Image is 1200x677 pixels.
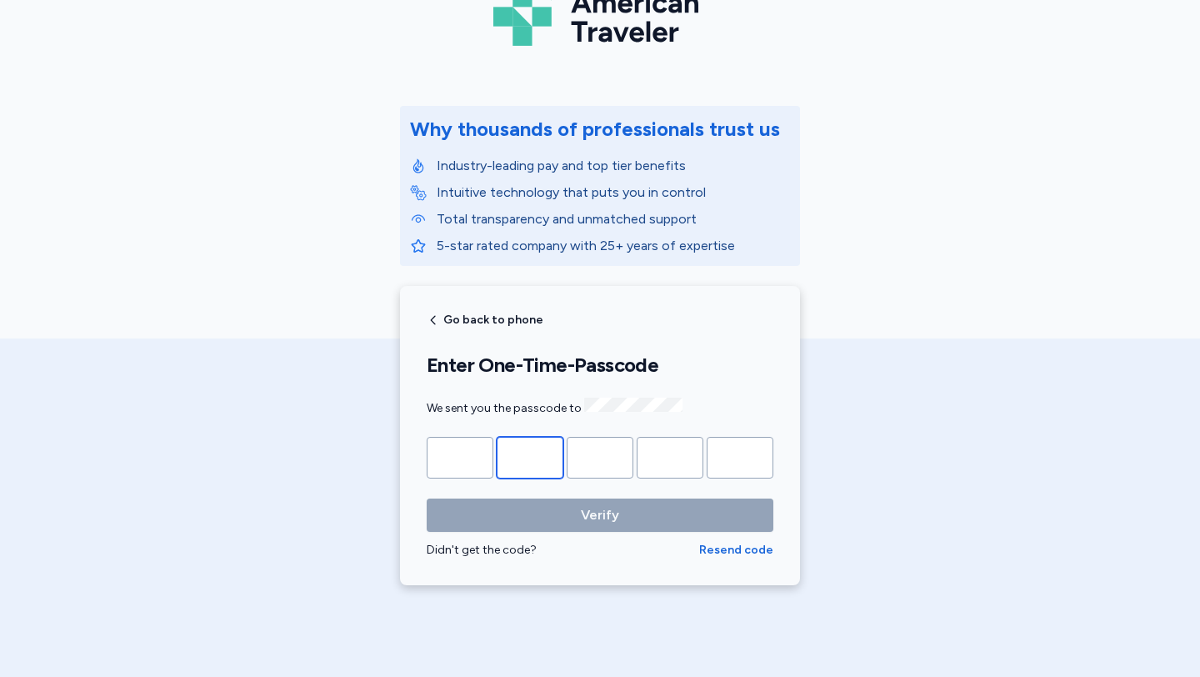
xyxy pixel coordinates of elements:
div: Why thousands of professionals trust us [410,116,780,143]
p: Intuitive technology that puts you in control [437,183,790,203]
input: Please enter OTP character 5 [707,437,773,479]
h1: Enter One-Time-Passcode [427,353,773,378]
input: Please enter OTP character 3 [567,437,633,479]
input: Please enter OTP character 4 [637,437,703,479]
button: Resend code [699,542,773,559]
p: Total transparency and unmatched support [437,209,790,229]
p: Industry-leading pay and top tier benefits [437,156,790,176]
span: Verify [581,505,619,525]
button: Verify [427,499,773,532]
span: Go back to phone [443,314,543,326]
input: Please enter OTP character 1 [427,437,493,479]
span: We sent you the passcode to [427,401,682,415]
button: Go back to phone [427,313,543,327]
p: 5-star rated company with 25+ years of expertise [437,236,790,256]
div: Didn't get the code? [427,542,699,559]
input: Please enter OTP character 2 [497,437,563,479]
